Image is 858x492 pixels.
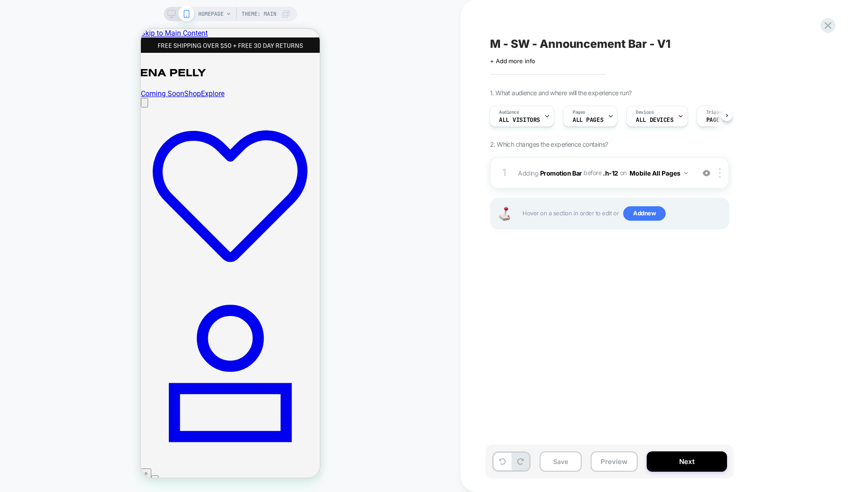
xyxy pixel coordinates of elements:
[583,169,602,176] span: BEFORE
[684,172,688,174] img: down arrow
[242,7,276,21] span: Theme: MAIN
[703,169,710,177] img: crossed eye
[43,60,60,69] a: Shop
[573,109,585,116] span: Pages
[495,207,513,221] img: Joystick
[490,140,608,148] span: 2. Which changes the experience contains?
[636,117,673,123] span: ALL DEVICES
[490,89,631,97] span: 1. What audience and where will the experience run?
[540,169,582,176] b: Promotion Bar
[623,206,666,221] span: Add new
[591,451,638,472] button: Preview
[518,169,582,176] span: Adding
[522,206,724,221] span: Hover on a section in order to edit or
[500,164,509,182] div: 1
[499,109,519,116] span: Audience
[706,109,724,116] span: Trigger
[540,451,582,472] button: Save
[636,109,653,116] span: Devices
[499,117,540,123] span: All Visitors
[60,60,84,69] a: Explore
[573,117,603,123] span: ALL PAGES
[706,117,737,123] span: Page Load
[603,169,618,176] span: .h-12
[4,448,7,455] div: 1
[719,168,721,178] img: close
[198,7,224,21] span: HOMEPAGE
[490,37,671,51] span: M - SW - Announcement Bar - V1
[620,167,627,178] span: on
[630,167,688,180] button: Mobile All Pages
[490,57,535,65] span: + Add more info
[647,451,727,472] button: Next
[17,13,162,20] span: FREE SHIPPING OVER $50 + FREE 30 DAY RETURNS
[10,446,18,456] button: open menu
